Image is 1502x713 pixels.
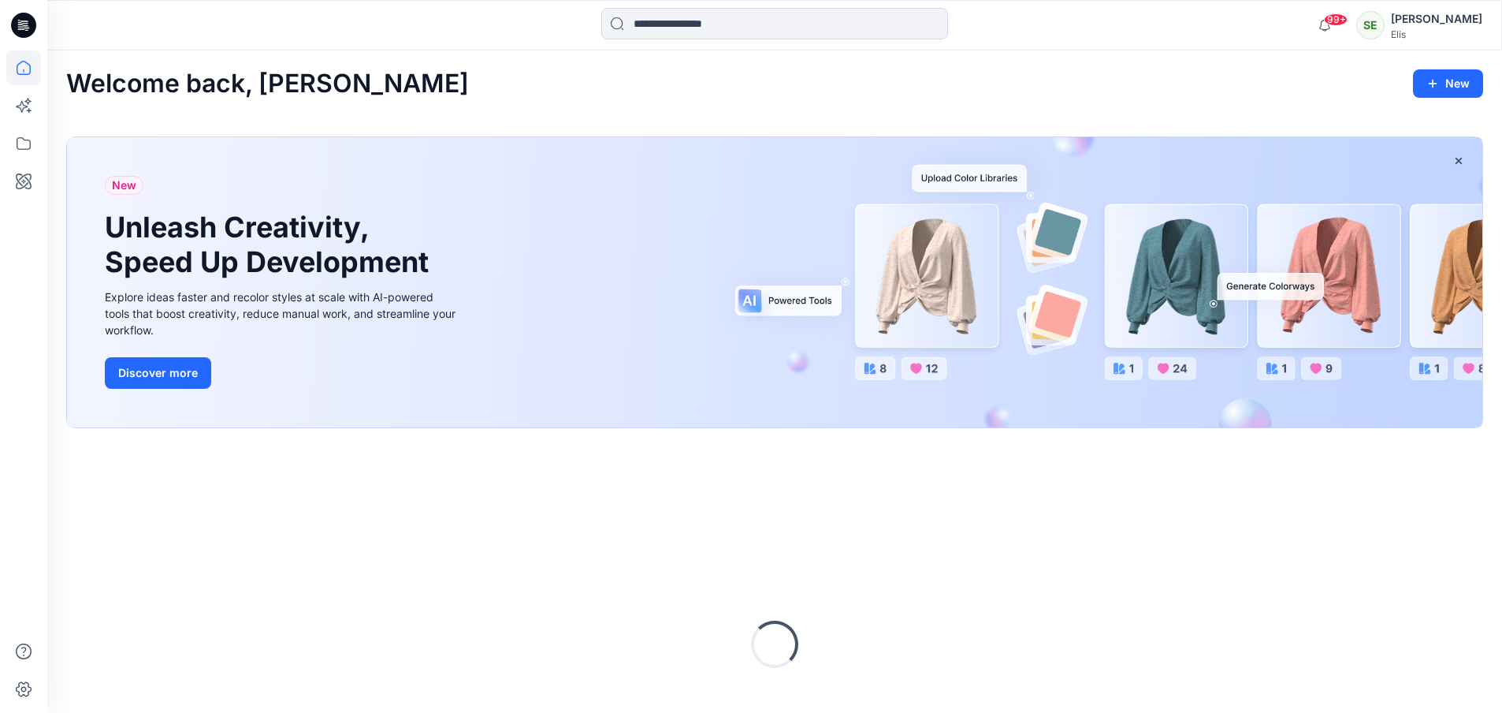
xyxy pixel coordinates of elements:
[1413,69,1483,98] button: New
[1391,9,1482,28] div: [PERSON_NAME]
[1324,13,1348,26] span: 99+
[105,289,459,338] div: Explore ideas faster and recolor styles at scale with AI-powered tools that boost creativity, red...
[105,211,436,278] h1: Unleash Creativity, Speed Up Development
[1356,11,1385,39] div: SE
[105,357,211,389] button: Discover more
[66,69,469,99] h2: Welcome back, [PERSON_NAME]
[1391,28,1482,40] div: Elis
[105,357,459,389] a: Discover more
[112,176,136,195] span: New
